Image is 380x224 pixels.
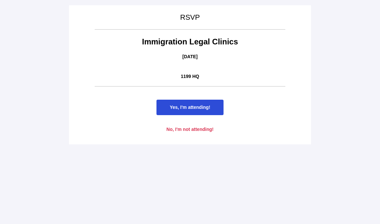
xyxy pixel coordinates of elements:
[142,37,238,46] strong: Immigration Legal Clinics
[153,122,226,137] a: No, I'm not attending!
[180,13,200,21] span: RSVP
[95,86,285,87] table: divider
[166,127,213,132] span: No, I'm not attending!
[95,29,285,30] table: divider
[182,54,198,59] strong: [DATE]
[156,100,223,115] a: Yes, I'm attending!
[181,74,199,79] strong: 1199 HQ
[170,105,210,110] span: Yes, I'm attending!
